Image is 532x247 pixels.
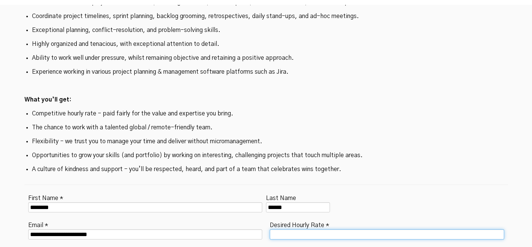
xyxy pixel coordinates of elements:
p: Flexibility - we trust you to manage your time and deliver without micromanagement. [32,138,500,145]
strong: What you’ll get: [24,97,71,103]
label: Email * [28,220,48,229]
p: Ability to work well under pressure, whilst remaining objective and retaining a positive approach. [32,54,500,62]
p: Competitive hourly rate - paid fairly for the value and expertise you bring. [32,110,500,118]
p: Opportunities to grow your skills (and portfolio) by working on interesting, challenging projects... [32,152,500,159]
p: Highly organized and tenacious, with exceptional attention to detail. [32,40,500,48]
p: Exceptional planning, conflict-resolution, and problem-solving skills. [32,26,500,34]
label: Desired Hourly Rate * [270,220,329,229]
label: First Name * [28,192,63,202]
p: A culture of kindness and support - you’ll be respected, heard, and part of a team that celebrate... [32,165,500,173]
p: Experience working in various project planning & management software platforms such as Jira. [32,68,500,76]
label: Last Name [266,192,296,202]
p: The chance to work with a talented global / remote-friendly team. [32,124,500,132]
p: Coordinate project timelines, sprint planning, backlog grooming, retrospectives, daily stand-ups,... [32,12,500,20]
